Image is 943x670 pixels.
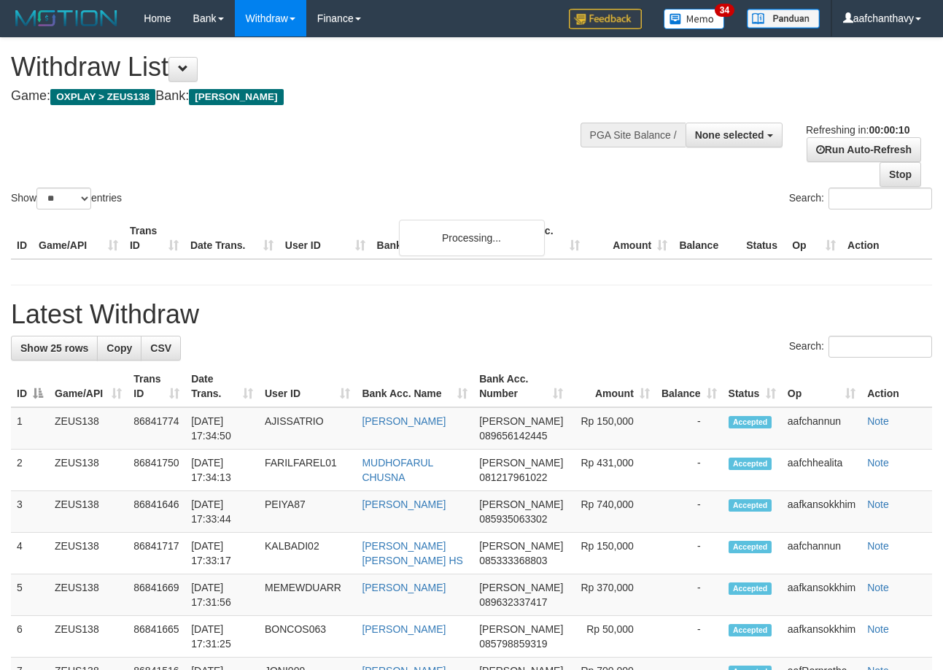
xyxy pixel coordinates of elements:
td: - [656,616,723,658]
span: Copy 085798859319 to clipboard [479,638,547,650]
span: Copy [106,342,132,354]
a: Show 25 rows [11,336,98,361]
th: Bank Acc. Name [371,217,499,259]
a: Run Auto-Refresh [807,137,921,162]
th: Op [786,217,842,259]
h1: Latest Withdraw [11,300,932,329]
span: None selected [695,129,764,141]
td: ZEUS138 [49,450,128,491]
th: ID: activate to sort column descending [11,366,49,407]
a: [PERSON_NAME] [362,498,446,510]
td: 3 [11,491,49,533]
th: Action [861,366,932,407]
span: [PERSON_NAME] [479,623,563,635]
span: Copy 085935063302 to clipboard [479,513,547,525]
td: 5 [11,574,49,616]
th: Trans ID [124,217,185,259]
td: AJISSATRIO [259,407,356,450]
a: Note [867,415,889,427]
th: Bank Acc. Number: activate to sort column ascending [473,366,569,407]
span: Show 25 rows [20,342,88,354]
div: Processing... [399,220,545,256]
span: Copy 081217961022 to clipboard [479,471,547,483]
th: Balance: activate to sort column ascending [656,366,723,407]
td: - [656,533,723,574]
td: 1 [11,407,49,450]
input: Search: [828,188,932,209]
button: None selected [686,123,783,147]
td: [DATE] 17:33:17 [185,533,259,574]
td: aafkansokkhim [782,574,861,616]
span: Accepted [729,624,772,636]
select: Showentries [36,188,91,209]
td: - [656,407,723,450]
th: User ID: activate to sort column ascending [259,366,356,407]
td: aafchannun [782,533,861,574]
span: Copy 085333368803 to clipboard [479,555,547,566]
a: MUDHOFARUL CHUSNA [362,457,433,483]
td: MEMEWDUARR [259,574,356,616]
td: 86841774 [128,407,185,450]
label: Search: [789,188,932,209]
td: Rp 431,000 [569,450,656,491]
span: [PERSON_NAME] [479,498,563,510]
a: Note [867,582,889,593]
th: Date Trans. [185,217,279,259]
span: Accepted [729,499,772,512]
span: [PERSON_NAME] [479,457,563,469]
th: Game/API: activate to sort column ascending [49,366,128,407]
th: Bank Acc. Number [498,217,586,259]
td: ZEUS138 [49,491,128,533]
td: - [656,574,723,616]
span: Copy 089632337417 to clipboard [479,596,547,608]
span: Accepted [729,458,772,470]
td: 4 [11,533,49,574]
a: Note [867,540,889,552]
td: PEIYA87 [259,491,356,533]
span: [PERSON_NAME] [479,415,563,427]
a: Note [867,623,889,635]
th: Action [842,217,932,259]
td: ZEUS138 [49,533,128,574]
td: [DATE] 17:34:13 [185,450,259,491]
td: - [656,491,723,533]
div: PGA Site Balance / [581,123,686,147]
a: [PERSON_NAME] [362,415,446,427]
a: [PERSON_NAME] [PERSON_NAME] HS [362,540,462,566]
th: Date Trans.: activate to sort column ascending [185,366,259,407]
td: 6 [11,616,49,658]
td: aafkansokkhim [782,616,861,658]
th: Op: activate to sort column ascending [782,366,861,407]
img: Feedback.jpg [569,9,642,29]
h4: Game: Bank: [11,89,614,104]
a: [PERSON_NAME] [362,623,446,635]
label: Search: [789,336,932,358]
span: [PERSON_NAME] [189,89,283,105]
td: [DATE] 17:31:56 [185,574,259,616]
th: Status: activate to sort column ascending [723,366,782,407]
td: [DATE] 17:34:50 [185,407,259,450]
a: CSV [141,336,181,361]
td: ZEUS138 [49,616,128,658]
img: panduan.png [747,9,820,28]
th: Status [740,217,786,259]
a: Note [867,457,889,469]
td: 86841669 [128,574,185,616]
td: ZEUS138 [49,407,128,450]
td: [DATE] 17:31:25 [185,616,259,658]
td: 2 [11,450,49,491]
td: - [656,450,723,491]
td: 86841717 [128,533,185,574]
span: Accepted [729,582,772,595]
th: User ID [279,217,371,259]
td: 86841646 [128,491,185,533]
td: aafkansokkhim [782,491,861,533]
td: aafchannun [782,407,861,450]
span: [PERSON_NAME] [479,540,563,552]
strong: 00:00:10 [869,124,909,136]
a: Note [867,498,889,510]
th: ID [11,217,33,259]
span: CSV [150,342,171,354]
th: Game/API [33,217,124,259]
a: [PERSON_NAME] [362,582,446,593]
